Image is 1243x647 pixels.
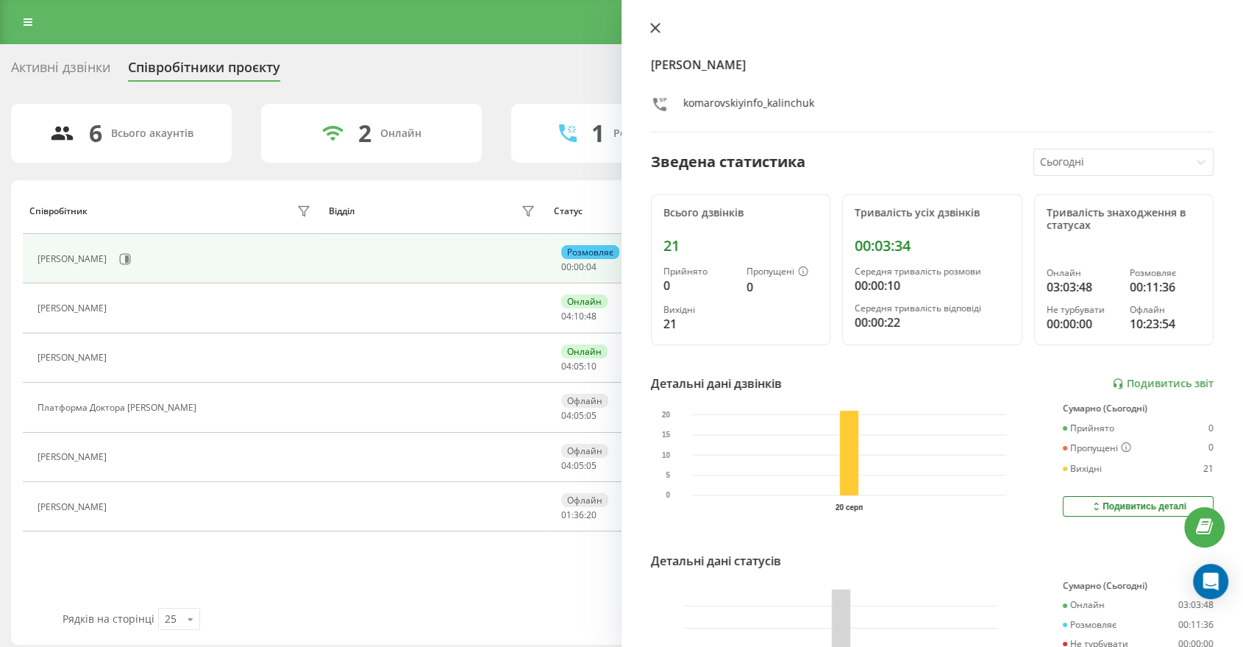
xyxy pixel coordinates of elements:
div: 0 [747,278,818,296]
div: 00:00:00 [1047,315,1118,333]
div: 10:23:54 [1130,315,1201,333]
div: Середня тривалість розмови [855,266,1009,277]
div: : : [561,461,596,471]
div: Платформа Доктора [PERSON_NAME] [38,403,200,413]
div: 00:11:36 [1130,278,1201,296]
div: 00:00:22 [855,314,1009,331]
span: 36 [574,509,584,521]
div: Вихідні [663,305,735,315]
div: Онлайн [561,294,608,308]
div: 03:03:48 [1047,278,1118,296]
div: Офлайн [561,394,608,408]
div: : : [561,510,596,520]
span: 04 [561,459,571,472]
span: 01 [561,509,571,521]
div: 2 [358,119,371,147]
span: 04 [561,360,571,372]
div: Онлайн [1063,600,1105,610]
div: Офлайн [561,493,608,507]
div: Розмовляють [613,127,685,140]
text: 0 [666,492,671,500]
text: 20 серп [836,503,863,512]
div: Подивитись деталі [1090,501,1186,512]
div: 1 [591,119,605,147]
span: 10 [574,310,584,322]
div: [PERSON_NAME] [38,254,110,264]
div: 03:03:48 [1178,600,1214,610]
div: Онлайн [561,344,608,358]
div: Прийнято [1063,423,1114,434]
div: komarovskiyinfo_kalinchuk [683,96,814,117]
div: : : [561,262,596,272]
div: [PERSON_NAME] [38,303,110,314]
div: Вихідні [1063,464,1102,474]
div: Детальні дані статусів [651,552,781,570]
div: Тривалість усіх дзвінків [855,207,1009,219]
div: 0 [1208,423,1214,434]
div: 25 [165,612,177,626]
span: 00 [561,261,571,273]
span: 05 [586,409,596,422]
div: : : [561,311,596,322]
div: 00:11:36 [1178,620,1214,630]
div: 21 [663,237,818,255]
div: [PERSON_NAME] [38,353,110,363]
div: 6 [89,119,102,147]
div: : : [561,411,596,421]
span: 48 [586,310,596,322]
span: 04 [561,409,571,422]
span: 00 [574,261,584,273]
span: 05 [574,409,584,422]
span: Рядків на сторінці [63,612,154,626]
div: Всього акаунтів [111,127,193,140]
div: Не турбувати [1047,305,1118,315]
div: 00:03:34 [855,237,1009,255]
text: 5 [666,471,671,479]
div: Розмовляє [561,245,619,259]
div: [PERSON_NAME] [38,452,110,462]
span: 04 [586,261,596,273]
div: Зведена статистика [651,151,805,173]
h4: [PERSON_NAME] [651,56,1214,74]
span: 05 [574,459,584,472]
div: Тривалість знаходження в статусах [1047,207,1201,232]
div: 0 [1208,442,1214,454]
div: Відділ [329,206,355,216]
div: Онлайн [1047,268,1118,278]
div: Розмовляє [1063,620,1116,630]
div: : : [561,361,596,372]
span: 20 [586,509,596,521]
div: Сумарно (Сьогодні) [1063,403,1214,414]
div: 00:00:10 [855,277,1009,294]
div: Розмовляє [1130,268,1201,278]
text: 15 [662,431,671,439]
div: Активні дзвінки [11,60,110,82]
div: 21 [663,315,735,333]
div: [PERSON_NAME] [38,502,110,512]
div: 21 [1203,464,1214,474]
div: Прийнято [663,266,735,277]
text: 10 [662,451,671,459]
div: Детальні дані дзвінків [651,375,782,392]
text: 20 [662,411,671,419]
div: Пропущені [747,266,818,278]
button: Подивитись деталі [1063,496,1214,517]
span: 04 [561,310,571,322]
div: Всього дзвінків [663,207,818,219]
div: Онлайн [380,127,421,140]
div: Середня тривалість відповіді [855,303,1009,314]
span: 05 [586,459,596,472]
div: Open Intercom Messenger [1193,564,1228,599]
div: Співробітники проєкту [128,60,280,82]
div: 0 [663,277,735,294]
div: Співробітник [29,206,88,216]
div: Статус [554,206,583,216]
div: Сумарно (Сьогодні) [1063,581,1214,591]
a: Подивитись звіт [1112,378,1214,390]
div: Офлайн [1130,305,1201,315]
span: 05 [574,360,584,372]
span: 10 [586,360,596,372]
div: Офлайн [561,444,608,458]
div: Пропущені [1063,442,1131,454]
